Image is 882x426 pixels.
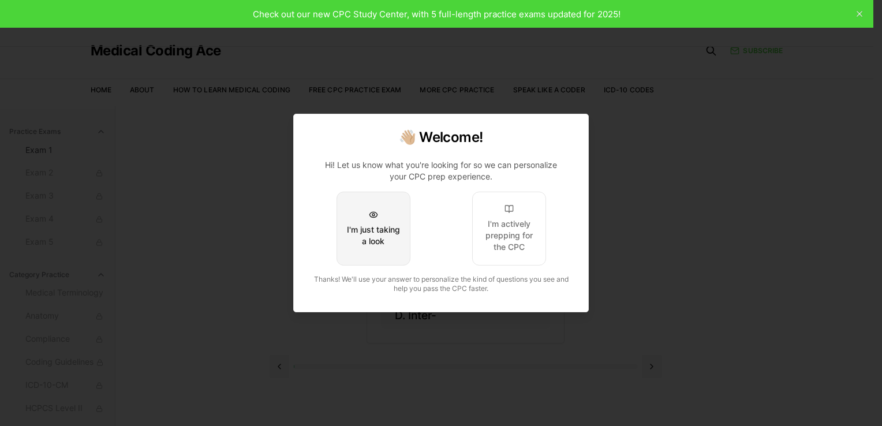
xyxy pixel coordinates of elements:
[346,224,401,247] div: I'm just taking a look
[308,128,574,147] h2: 👋🏼 Welcome!
[317,159,565,182] p: Hi! Let us know what you're looking for so we can personalize your CPC prep experience.
[337,192,410,266] button: I'm just taking a look
[314,275,569,293] span: Thanks! We'll use your answer to personalize the kind of questions you see and help you pass the ...
[482,218,536,253] div: I'm actively prepping for the CPC
[472,192,546,266] button: I'm actively prepping for the CPC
